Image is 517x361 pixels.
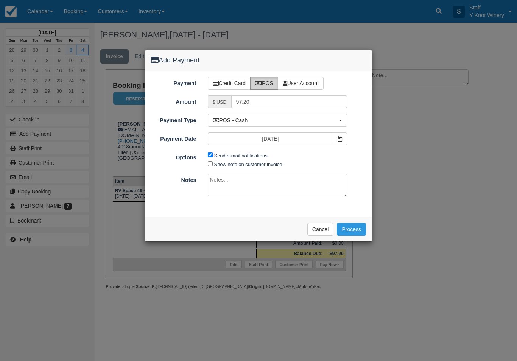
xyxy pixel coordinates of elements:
label: Notes [145,174,202,184]
label: POS [250,77,278,90]
span: POS - Cash [213,117,338,124]
label: Credit Card [208,77,251,90]
button: Process [337,223,366,236]
label: Show note on customer invoice [214,162,282,167]
label: Payment [145,77,202,87]
label: Options [145,151,202,162]
label: Payment Date [145,132,202,143]
input: Valid amount required. [231,95,347,108]
small: $ USD [213,100,227,105]
button: POS - Cash [208,114,347,127]
label: Payment Type [145,114,202,124]
h4: Add Payment [151,56,366,65]
label: Amount [145,95,202,106]
label: User Account [278,77,324,90]
button: Cancel [307,223,334,236]
label: Send e-mail notifications [214,153,268,159]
